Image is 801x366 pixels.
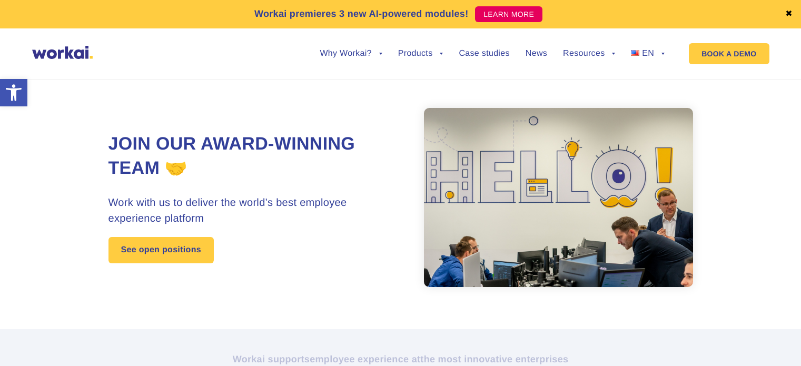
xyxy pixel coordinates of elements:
a: News [526,50,547,58]
i: employee experience at [310,354,420,364]
a: Case studies [459,50,509,58]
a: BOOK A DEMO [689,43,769,64]
a: See open positions [108,237,214,263]
h2: Workai supports the most innovative enterprises [108,353,693,365]
a: LEARN MORE [475,6,542,22]
a: Resources [563,50,615,58]
a: Why Workai? [320,50,382,58]
p: Workai premieres 3 new AI-powered modules! [254,7,469,21]
h1: Join our award-winning team 🤝 [108,132,401,181]
h3: Work with us to deliver the world’s best employee experience platform [108,195,401,226]
span: EN [642,49,654,58]
a: Products [398,50,443,58]
a: ✖ [785,10,793,18]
